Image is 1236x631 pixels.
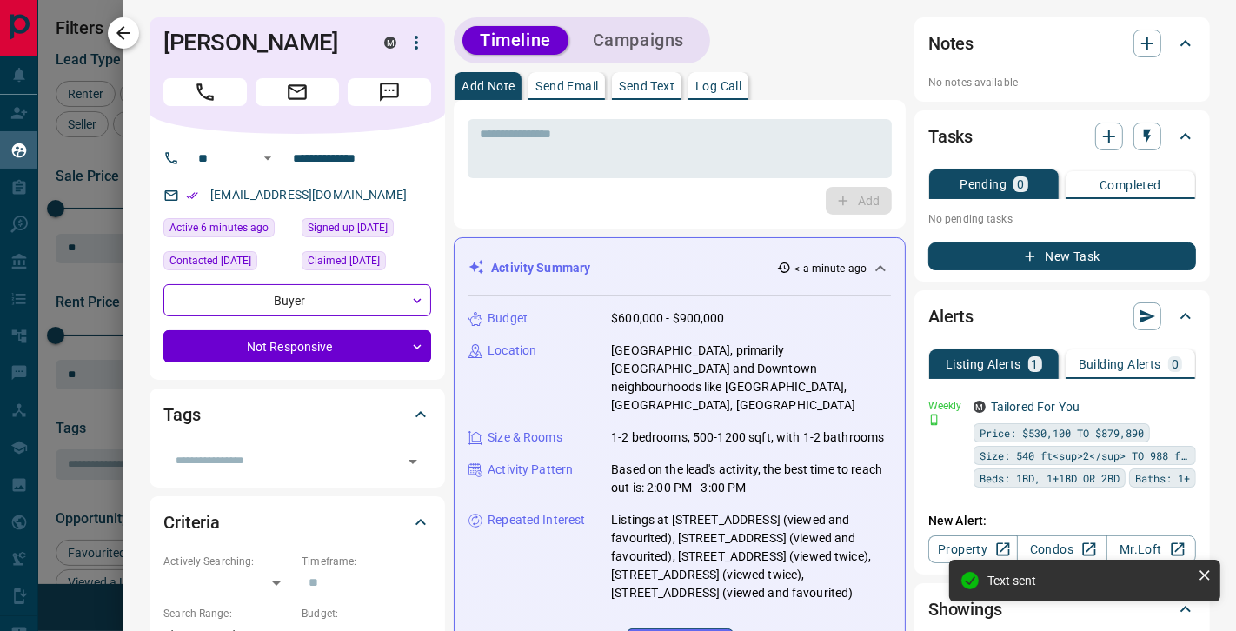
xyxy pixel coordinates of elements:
[491,259,590,277] p: Activity Summary
[163,284,431,316] div: Buyer
[611,309,725,328] p: $600,000 - $900,000
[611,511,891,602] p: Listings at [STREET_ADDRESS] (viewed and favourited), [STREET_ADDRESS] (viewed and favourited), [...
[1106,535,1196,563] a: Mr.Loft
[928,414,940,426] svg: Push Notification Only
[960,178,1007,190] p: Pending
[210,188,407,202] a: [EMAIL_ADDRESS][DOMAIN_NAME]
[794,261,867,276] p: < a minute ago
[980,469,1120,487] span: Beds: 1BD, 1+1BD OR 2BD
[928,123,973,150] h2: Tasks
[928,75,1196,90] p: No notes available
[348,78,431,106] span: Message
[401,449,425,474] button: Open
[308,219,388,236] span: Signed up [DATE]
[186,189,198,202] svg: Email Verified
[302,554,431,569] p: Timeframe:
[1135,469,1190,487] span: Baths: 1+
[1100,179,1161,191] p: Completed
[695,80,741,92] p: Log Call
[535,80,598,92] p: Send Email
[462,80,515,92] p: Add Note
[163,508,220,536] h2: Criteria
[488,461,573,479] p: Activity Pattern
[980,447,1190,464] span: Size: 540 ft<sup>2</sup> TO 988 ft<sup>2</sup>
[928,302,974,330] h2: Alerts
[974,401,986,413] div: mrloft.ca
[384,37,396,49] div: mrloft.ca
[1032,358,1039,370] p: 1
[302,251,431,276] div: Tue Oct 14 2025
[488,309,528,328] p: Budget
[163,218,293,242] div: Wed Oct 15 2025
[611,342,891,415] p: [GEOGRAPHIC_DATA], primarily [GEOGRAPHIC_DATA] and Downtown neighbourhoods like [GEOGRAPHIC_DATA]...
[163,394,431,435] div: Tags
[928,512,1196,530] p: New Alert:
[462,26,568,55] button: Timeline
[1172,358,1179,370] p: 0
[163,330,431,362] div: Not Responsive
[163,606,293,621] p: Search Range:
[256,78,339,106] span: Email
[488,342,536,360] p: Location
[928,535,1018,563] a: Property
[257,148,278,169] button: Open
[928,242,1196,270] button: New Task
[1017,535,1106,563] a: Condos
[928,30,974,57] h2: Notes
[302,606,431,621] p: Budget:
[946,358,1021,370] p: Listing Alerts
[928,595,1002,623] h2: Showings
[928,116,1196,157] div: Tasks
[1017,178,1024,190] p: 0
[468,252,891,284] div: Activity Summary< a minute ago
[928,296,1196,337] div: Alerts
[302,218,431,242] div: Tue Oct 14 2025
[163,251,293,276] div: Tue Oct 14 2025
[163,78,247,106] span: Call
[163,401,200,428] h2: Tags
[163,29,358,56] h1: [PERSON_NAME]
[163,554,293,569] p: Actively Searching:
[169,252,251,269] span: Contacted [DATE]
[619,80,674,92] p: Send Text
[611,461,891,497] p: Based on the lead's activity, the best time to reach out is: 2:00 PM - 3:00 PM
[169,219,269,236] span: Active 6 minutes ago
[611,428,884,447] p: 1-2 bedrooms, 500-1200 sqft, with 1-2 bathrooms
[488,511,585,529] p: Repeated Interest
[928,398,963,414] p: Weekly
[163,501,431,543] div: Criteria
[987,574,1191,588] div: Text sent
[980,424,1144,442] span: Price: $530,100 TO $879,890
[928,23,1196,64] div: Notes
[488,428,562,447] p: Size & Rooms
[928,588,1196,630] div: Showings
[928,206,1196,232] p: No pending tasks
[308,252,380,269] span: Claimed [DATE]
[991,400,1080,414] a: Tailored For You
[575,26,701,55] button: Campaigns
[1079,358,1161,370] p: Building Alerts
